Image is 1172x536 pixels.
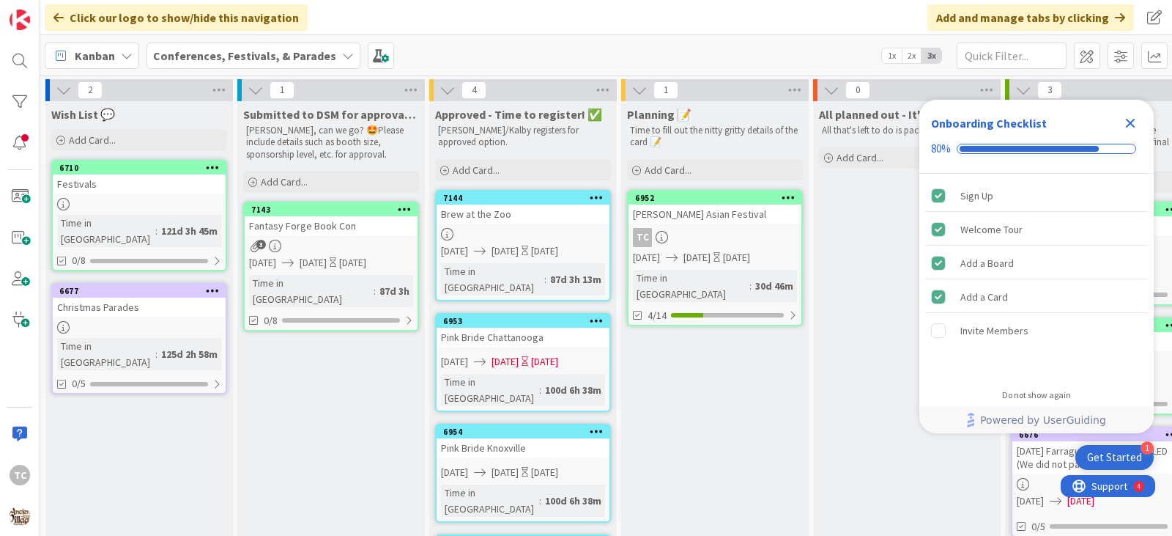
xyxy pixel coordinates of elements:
[53,284,226,298] div: 6677
[75,47,115,65] span: Kanban
[437,315,609,328] div: 6953
[157,346,221,362] div: 125d 2h 58m
[256,240,266,249] span: 3
[492,243,519,259] span: [DATE]
[51,283,227,394] a: 6677Christmas ParadesTime in [GEOGRAPHIC_DATA]:125d 2h 58m0/5
[539,493,541,509] span: :
[633,250,660,265] span: [DATE]
[627,107,691,122] span: Planning 📝
[437,438,609,458] div: Pink Bride Knoxville
[925,315,1148,347] div: Invite Members is incomplete.
[53,284,226,317] div: 6677Christmas Parades
[441,465,468,480] span: [DATE]
[376,283,413,299] div: 87d 3h
[443,193,609,203] div: 7144
[960,187,993,205] div: Sign Up
[438,125,608,149] p: [PERSON_NAME]/Kalby registers for approved option.
[960,221,1023,238] div: Welcome Tour
[441,354,468,370] span: [DATE]
[69,133,116,147] span: Add Card...
[441,263,544,295] div: Time in [GEOGRAPHIC_DATA]
[822,125,992,136] p: All that's left to do is pack the car!
[531,243,558,259] div: [DATE]
[153,48,336,63] b: Conferences, Festivals, & Parades
[1017,493,1044,509] span: [DATE]
[925,213,1148,246] div: Welcome Tour is complete.
[261,175,308,188] span: Add Card...
[931,142,951,155] div: 80%
[437,425,609,458] div: 6954Pink Bride Knoxville
[10,465,30,485] div: TC
[270,81,294,99] span: 1
[249,255,276,271] span: [DATE]
[628,205,801,224] div: [PERSON_NAME] Asian Festival
[53,161,226,194] div: 6710Festivals
[635,193,801,203] div: 6952
[627,190,803,326] a: 6952[PERSON_NAME] Asian FestivalTC[DATE][DATE][DATE]Time in [GEOGRAPHIC_DATA]:30d 46m4/14
[960,322,1028,339] div: Invite Members
[57,215,155,247] div: Time in [GEOGRAPHIC_DATA]
[157,223,221,239] div: 121d 3h 45m
[72,253,86,268] span: 0/8
[245,203,418,216] div: 7143
[53,161,226,175] div: 6710
[927,407,1146,433] a: Powered by UserGuiding
[51,160,227,271] a: 6710FestivalsTime in [GEOGRAPHIC_DATA]:121d 3h 45m0/8
[628,228,801,247] div: TC
[57,338,155,370] div: Time in [GEOGRAPHIC_DATA]
[492,354,519,370] span: [DATE]
[957,43,1067,69] input: Quick Filter...
[653,81,678,99] span: 1
[339,255,366,271] div: [DATE]
[845,81,870,99] span: 0
[243,107,419,122] span: Submitted to DSM for approval 👍👎
[927,4,1134,31] div: Add and manage tabs by clicking
[645,164,691,177] span: Add Card...
[435,190,611,301] a: 7144Brew at the Zoo[DATE][DATE][DATE]Time in [GEOGRAPHIC_DATA]:87d 3h 13m
[531,465,558,480] div: [DATE]
[925,247,1148,279] div: Add a Board is complete.
[1087,450,1142,465] div: Get Started
[633,228,652,247] div: TC
[925,281,1148,313] div: Add a Card is complete.
[919,100,1154,433] div: Checklist Container
[1141,441,1154,455] div: 1
[1037,81,1062,99] span: 3
[752,278,797,294] div: 30d 46m
[921,48,941,63] span: 3x
[546,271,605,287] div: 87d 3h 13m
[437,425,609,438] div: 6954
[683,250,711,265] span: [DATE]
[243,202,419,331] a: 7143Fantasy Forge Book Con[DATE][DATE][DATE]Time in [GEOGRAPHIC_DATA]:87d 3h0/8
[628,191,801,224] div: 6952[PERSON_NAME] Asian Festival
[249,275,374,307] div: Time in [GEOGRAPHIC_DATA]
[633,270,749,302] div: Time in [GEOGRAPHIC_DATA]
[960,254,1014,272] div: Add a Board
[264,313,278,328] span: 0/8
[441,243,468,259] span: [DATE]
[1119,111,1142,135] div: Close Checklist
[10,506,30,526] img: avatar
[76,6,80,18] div: 4
[78,81,103,99] span: 2
[435,313,611,412] a: 6953Pink Bride Chattanooga[DATE][DATE][DATE]Time in [GEOGRAPHIC_DATA]:100d 6h 38m
[59,286,226,296] div: 6677
[749,278,752,294] span: :
[72,376,86,392] span: 0/5
[59,163,226,173] div: 6710
[819,107,995,122] span: All planned out - It's a waiting game now! ⏲️
[374,283,376,299] span: :
[441,485,539,517] div: Time in [GEOGRAPHIC_DATA]
[53,298,226,317] div: Christmas Parades
[51,107,115,122] span: Wish List 💬
[531,354,558,370] div: [DATE]
[539,382,541,398] span: :
[45,4,308,31] div: Click our logo to show/hide this navigation
[648,308,667,323] span: 4/14
[443,427,609,437] div: 6954
[919,407,1154,433] div: Footer
[960,288,1008,306] div: Add a Card
[461,81,486,99] span: 4
[544,271,546,287] span: :
[723,250,750,265] div: [DATE]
